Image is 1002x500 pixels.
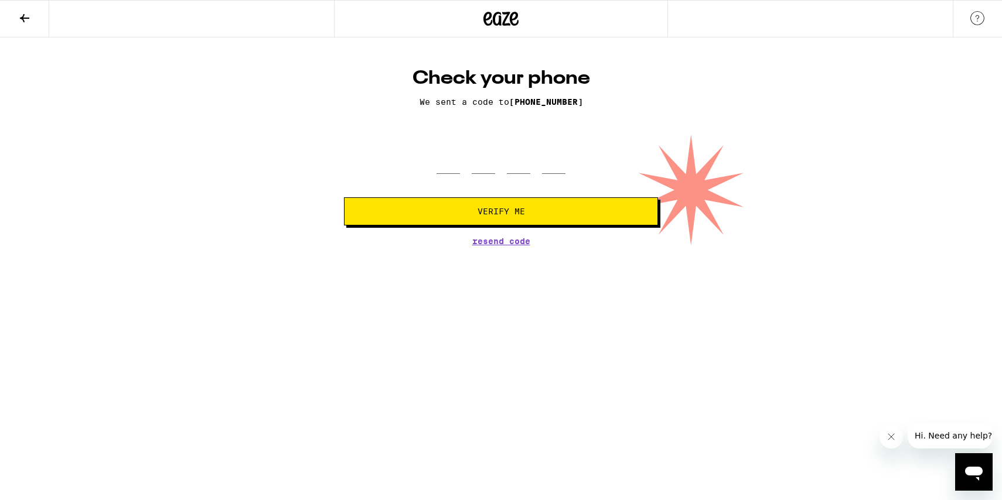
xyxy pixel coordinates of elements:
h1: Check your phone [344,67,658,90]
iframe: Button to launch messaging window [955,453,993,491]
button: Verify Me [344,197,658,225]
p: We sent a code to [344,97,658,107]
iframe: Close message [880,425,903,448]
span: Verify Me [478,207,525,215]
iframe: Message from company [908,423,993,448]
button: Resend Code [472,237,530,245]
span: [PHONE_NUMBER] [509,97,583,107]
